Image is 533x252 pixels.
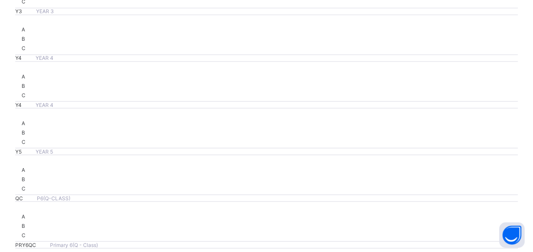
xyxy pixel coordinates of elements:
label: B [22,222,25,229]
span: Y3 [15,8,23,14]
label: C [22,92,25,98]
span: Y4 [15,55,23,61]
span: YEAR 4 [36,55,53,61]
label: C [22,138,25,145]
label: B [22,129,25,135]
span: YEAR 5 [36,148,53,154]
span: YEAR 4 [36,101,53,108]
span: PRY6QC [15,241,37,248]
label: C [22,45,25,51]
span: YEAR 3 [36,8,54,14]
label: C [22,232,25,238]
label: A [22,26,25,33]
span: Y5 [15,148,23,154]
label: A [22,166,25,173]
label: A [22,213,25,219]
span: QC [15,195,24,201]
label: B [22,36,25,42]
label: C [22,185,25,191]
label: B [22,82,25,89]
label: A [22,73,25,79]
span: Y4 [15,101,23,108]
label: A [22,120,25,126]
label: B [22,176,25,182]
span: Primary 6(Q - Class) [50,241,98,248]
span: P6(Q-CLASS) [37,195,70,201]
button: Open asap [499,222,525,248]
